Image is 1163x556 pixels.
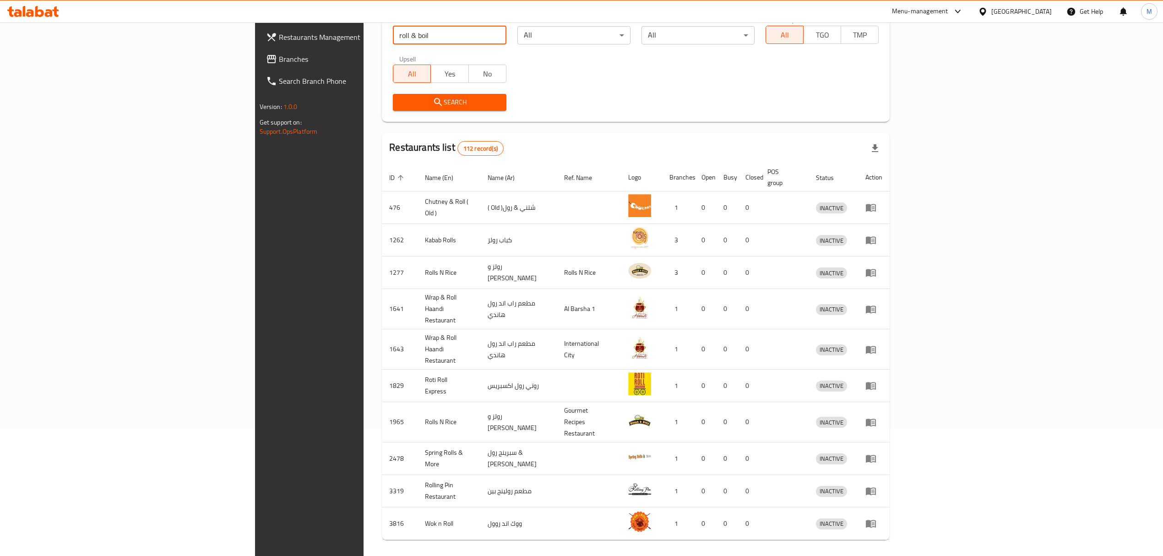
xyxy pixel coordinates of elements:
[865,380,882,391] div: Menu
[694,329,716,370] td: 0
[628,409,651,432] img: Rolls N Rice
[865,202,882,213] div: Menu
[816,202,847,213] div: INACTIVE
[865,485,882,496] div: Menu
[694,289,716,329] td: 0
[694,475,716,507] td: 0
[283,101,298,113] span: 1.0.0
[716,370,738,402] td: 0
[716,191,738,224] td: 0
[716,507,738,540] td: 0
[564,172,604,183] span: Ref. Name
[480,191,557,224] td: ( Old )شتني & رول
[694,442,716,475] td: 0
[816,304,847,315] span: INACTIVE
[260,116,302,128] span: Get support on:
[382,164,890,540] table: enhanced table
[816,453,847,464] span: INACTIVE
[716,289,738,329] td: 0
[738,329,760,370] td: 0
[628,227,651,250] img: Kabab Rolls
[628,445,651,468] img: Spring Rolls & More
[488,172,527,183] span: Name (Ar)
[716,442,738,475] td: 0
[816,235,847,246] div: INACTIVE
[816,417,847,428] span: INACTIVE
[393,26,506,44] input: Search for restaurant name or ID..
[628,296,651,319] img: Wrap & Roll Haandi Restaurant
[473,67,503,81] span: No
[662,507,694,540] td: 1
[865,304,882,315] div: Menu
[480,224,557,256] td: كباب رولز
[557,256,621,289] td: Rolls N Rice
[557,289,621,329] td: Al Barsha 1
[767,166,798,188] span: POS group
[400,97,499,108] span: Search
[738,164,760,191] th: Closed
[865,267,882,278] div: Menu
[845,28,875,42] span: TMP
[628,259,651,282] img: Rolls N Rice
[816,203,847,213] span: INACTIVE
[279,54,442,65] span: Branches
[517,26,630,44] div: All
[259,70,449,92] a: Search Branch Phone
[807,28,837,42] span: TGO
[662,256,694,289] td: 3
[480,507,557,540] td: ووك اند روول
[279,76,442,87] span: Search Branch Phone
[766,26,804,44] button: All
[816,344,847,355] span: INACTIVE
[389,172,407,183] span: ID
[662,370,694,402] td: 1
[259,26,449,48] a: Restaurants Management
[816,381,847,392] div: INACTIVE
[738,402,760,442] td: 0
[816,486,847,497] div: INACTIVE
[468,65,506,83] button: No
[425,172,465,183] span: Name (En)
[738,475,760,507] td: 0
[816,518,847,529] span: INACTIVE
[641,26,755,44] div: All
[865,518,882,529] div: Menu
[621,164,662,191] th: Logo
[480,256,557,289] td: رولز و [PERSON_NAME]
[480,329,557,370] td: مطعم راب اند رول هاندي
[716,224,738,256] td: 0
[628,510,651,533] img: Wok n Roll
[716,329,738,370] td: 0
[865,453,882,464] div: Menu
[858,164,890,191] th: Action
[770,28,800,42] span: All
[694,164,716,191] th: Open
[816,267,847,278] div: INACTIVE
[816,268,847,278] span: INACTIVE
[662,475,694,507] td: 1
[662,289,694,329] td: 1
[397,67,427,81] span: All
[841,26,879,44] button: TMP
[557,402,621,442] td: Gourmet Recipes Restaurant
[662,164,694,191] th: Branches
[803,26,841,44] button: TGO
[662,402,694,442] td: 1
[864,137,886,159] div: Export file
[557,329,621,370] td: International City
[716,164,738,191] th: Busy
[694,507,716,540] td: 0
[628,336,651,359] img: Wrap & Roll Haandi Restaurant
[457,141,504,156] div: Total records count
[716,402,738,442] td: 0
[480,370,557,402] td: روتي رول اكسبريس
[458,144,503,153] span: 112 record(s)
[393,94,506,111] button: Search
[389,141,504,156] h2: Restaurants list
[480,442,557,475] td: سبرينج رول & [PERSON_NAME]
[480,475,557,507] td: مطعم رولينج بين
[694,191,716,224] td: 0
[772,16,795,23] label: Delivery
